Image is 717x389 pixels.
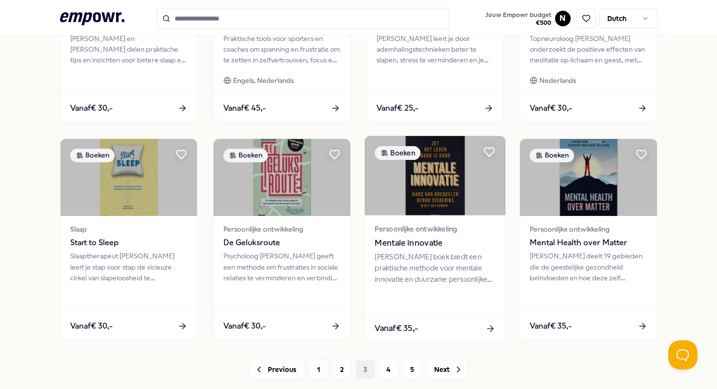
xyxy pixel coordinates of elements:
span: Start to Sleep [70,236,187,249]
a: package imageBoekenSlaapStart to SleepSlaaptherapeut [PERSON_NAME] leert je stap voor stap de vic... [60,138,198,341]
span: Vanaf € 25,- [377,102,418,115]
button: Previous [250,360,305,379]
span: Vanaf € 45,- [223,102,266,115]
span: Vanaf € 30,- [530,102,572,115]
div: Boeken [70,149,115,162]
img: package image [60,139,197,216]
span: € 500 [485,19,551,27]
a: package imageBoekenPersoonlijke ontwikkelingMentale innovatie[PERSON_NAME] boek biedt een praktis... [364,135,506,343]
a: package imageBoekenPersoonlijke ontwikkelingDe GeluksroutePsycholoog [PERSON_NAME] geeft een meth... [213,138,351,341]
div: [PERSON_NAME] deelt 19 gebieden die de geestelijke gezondheid beïnvloeden en hoe deze zelf verbet... [530,251,647,283]
span: Persoonlijke ontwikkeling [530,224,647,234]
button: 4 [379,360,398,379]
button: N [555,11,571,26]
span: Persoonlijke ontwikkeling [223,224,340,234]
span: Vanaf € 35,- [530,320,572,332]
div: Boeken [375,146,420,160]
div: Topneuroloog [PERSON_NAME] onderzoekt de positieve effecten van meditatie op lichaam en geest, me... [530,33,647,66]
img: package image [520,139,657,216]
div: Boeken [530,149,574,162]
span: Engels, Nederlands [233,75,294,86]
img: package image [365,136,506,215]
div: Slaaptherapeut [PERSON_NAME] leert je stap voor stap de vicieuze cirkel van slapeloosheid te door... [70,251,187,283]
span: Mentale innovatie [375,236,495,249]
div: [PERSON_NAME] boek biedt een praktische methode voor mentale innovatie en duurzame persoonlijke g... [375,251,495,285]
input: Search for products, categories or subcategories [157,8,449,29]
div: Praktische tools voor sporters en coaches om spanning en frustratie om te zetten in zelfvertrouwe... [223,33,340,66]
button: Next [426,360,468,379]
button: Jouw Empowr budget€500 [483,9,553,29]
span: Vanaf € 30,- [223,320,266,332]
div: Psycholoog [PERSON_NAME] geeft een methode om frustraties in sociale relaties te verminderen en v... [223,251,340,283]
span: Slaap [70,224,187,234]
button: 5 [402,360,422,379]
span: Vanaf € 35,- [375,322,418,335]
button: 1 [309,360,328,379]
a: Jouw Empowr budget€500 [481,8,555,29]
div: [PERSON_NAME] en [PERSON_NAME] delen praktische tips en inzichten voor betere slaap en omgaan met... [70,33,187,66]
iframe: Help Scout Beacon - Open [668,340,697,370]
span: Persoonlijke ontwikkeling [375,223,495,234]
span: Vanaf € 30,- [70,320,113,332]
span: Mental Health over Matter [530,236,647,249]
span: De Geluksroute [223,236,340,249]
a: package imageBoekenPersoonlijke ontwikkelingMental Health over Matter[PERSON_NAME] deelt 19 gebie... [519,138,657,341]
span: Jouw Empowr budget [485,11,551,19]
button: 2 [332,360,352,379]
div: Boeken [223,149,268,162]
div: [PERSON_NAME] leert je door ademhalingstechnieken beter te slapen, stress te verminderen en je pr... [377,33,494,66]
span: Nederlands [539,75,576,86]
img: package image [214,139,350,216]
span: Vanaf € 30,- [70,102,113,115]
